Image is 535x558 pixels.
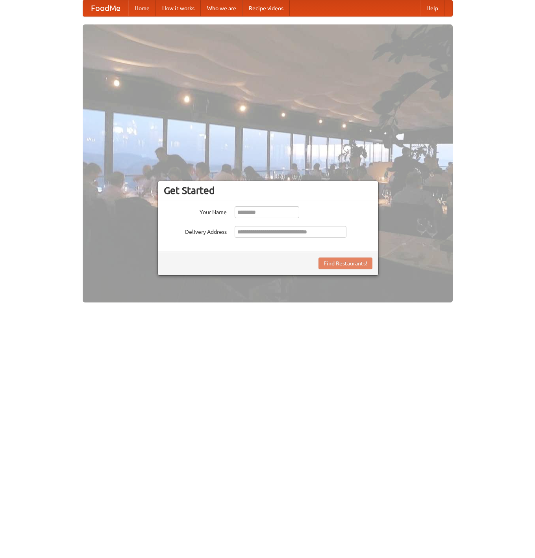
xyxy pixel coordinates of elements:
[83,0,128,16] a: FoodMe
[243,0,290,16] a: Recipe videos
[156,0,201,16] a: How it works
[164,226,227,236] label: Delivery Address
[164,206,227,216] label: Your Name
[164,185,372,196] h3: Get Started
[201,0,243,16] a: Who we are
[128,0,156,16] a: Home
[420,0,444,16] a: Help
[318,258,372,269] button: Find Restaurants!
